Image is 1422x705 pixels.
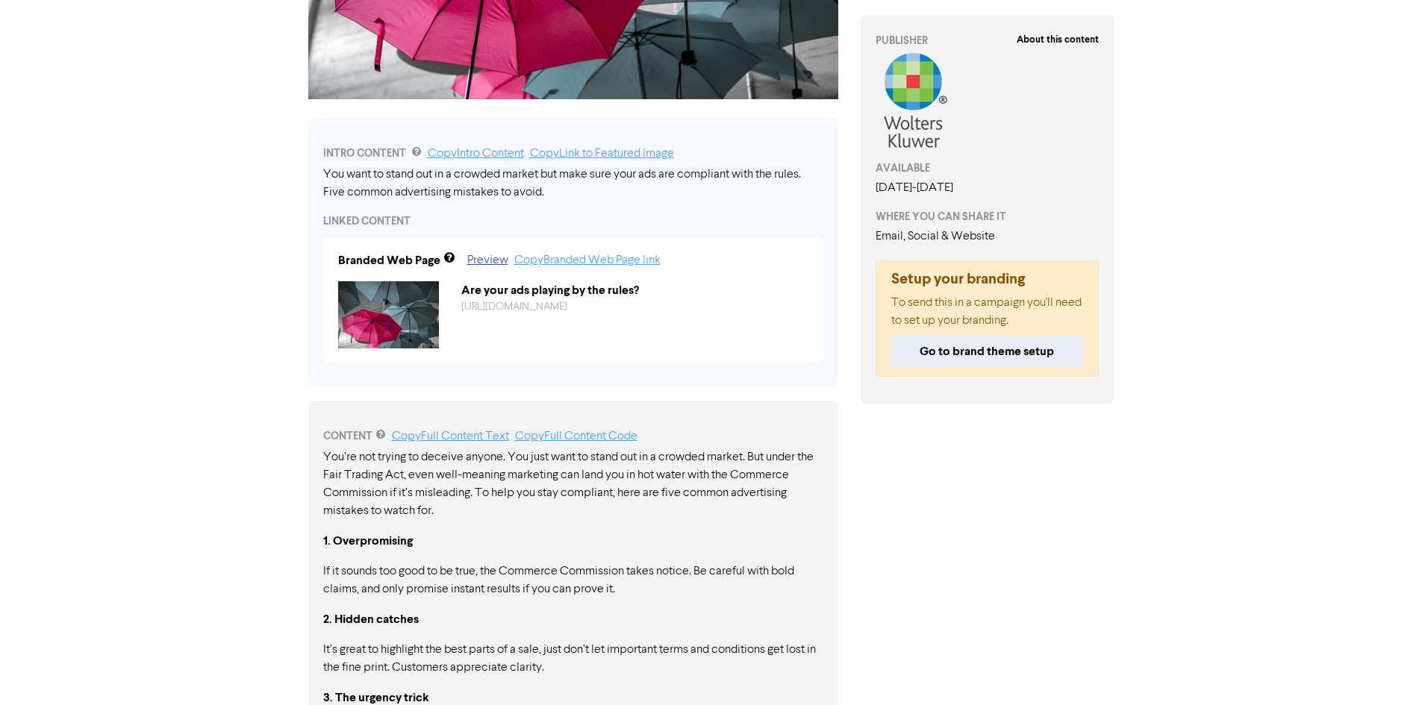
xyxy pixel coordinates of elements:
div: Branded Web Page [338,251,440,269]
a: Copy Branded Web Page link [514,254,661,266]
p: To send this in a campaign you'll need to set up your branding. [891,294,1084,330]
button: Go to brand theme setup [891,336,1084,367]
div: https://public2.bomamarketing.com/cp/53EgIw8rn9TpdF3xD0TmQQ?sa=xlRmhXFk [450,299,820,315]
div: PUBLISHER [876,33,1100,48]
strong: 1. Overpromising [323,533,413,548]
a: [URL][DOMAIN_NAME] [461,301,567,312]
div: Are your ads playing by the rules? [450,281,820,299]
a: Copy Intro Content [428,148,524,160]
strong: About this content [1017,34,1099,46]
div: AVAILABLE [876,160,1100,176]
iframe: Chat Widget [1347,633,1422,705]
a: Copy Full Content Code [515,430,637,442]
a: Preview [467,254,508,266]
div: [DATE] - [DATE] [876,179,1100,197]
a: Copy Full Content Text [392,430,509,442]
strong: 3. The urgency trick [323,690,429,705]
p: If it sounds too good to be true, the Commerce Commission takes notice. Be careful with bold clai... [323,563,823,598]
div: LINKED CONTENT [323,213,823,229]
div: Email, Social & Website [876,228,1100,245]
p: You’re not trying to deceive anyone. You just want to stand out in a crowded market. But under th... [323,448,823,520]
div: You want to stand out in a crowded market but make sure your ads are compliant with the rules. Fi... [323,166,823,201]
strong: 2. Hidden catches [323,612,419,627]
div: INTRO CONTENT [323,145,823,163]
div: CONTENT [323,427,823,445]
h5: Setup your branding [891,270,1084,288]
div: WHERE YOU CAN SHARE IT [876,209,1100,225]
a: Copy Link to Featured Image [530,148,674,160]
p: It’s great to highlight the best parts of a sale, just don’t let important terms and conditions g... [323,641,823,677]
